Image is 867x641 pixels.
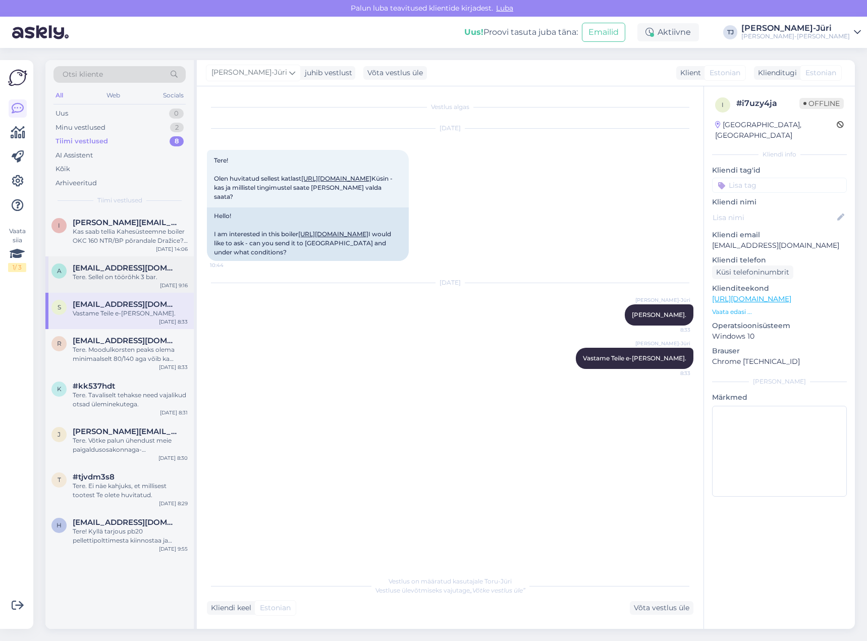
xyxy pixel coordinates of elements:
[653,326,690,334] span: 8:33
[58,476,61,484] span: t
[799,98,844,109] span: Offline
[710,68,740,78] span: Estonian
[712,165,847,176] p: Kliendi tag'id
[676,68,701,78] div: Klient
[53,89,65,102] div: All
[170,123,184,133] div: 2
[160,409,188,416] div: [DATE] 8:31
[169,109,184,119] div: 0
[464,27,483,37] b: Uus!
[57,385,62,393] span: k
[158,454,188,462] div: [DATE] 8:30
[389,577,512,585] span: Vestlus on määratud kasutajale Toru-Jüri
[723,25,737,39] div: TJ
[741,24,850,32] div: [PERSON_NAME]-Jüri
[260,603,291,613] span: Estonian
[56,178,97,188] div: Arhiveeritud
[56,150,93,161] div: AI Assistent
[58,431,61,438] span: j
[73,218,178,227] span: irina.biduljak@gmail.com
[207,278,693,287] div: [DATE]
[58,303,61,311] span: s
[298,230,368,238] a: [URL][DOMAIN_NAME]
[63,69,103,80] span: Otsi kliente
[56,123,105,133] div: Minu vestlused
[712,150,847,159] div: Kliendi info
[73,391,188,409] div: Tere. Tavaliselt tehakse need vajalikud otsad üleminekutega.
[712,255,847,265] p: Kliendi telefon
[583,354,686,362] span: Vastame Teile e-[PERSON_NAME].
[712,240,847,251] p: [EMAIL_ADDRESS][DOMAIN_NAME]
[363,66,427,80] div: Võta vestlus üle
[58,222,60,229] span: i
[712,178,847,193] input: Lisa tag
[493,4,516,13] span: Luba
[73,309,188,318] div: Vastame Teile e-[PERSON_NAME].
[632,311,686,318] span: [PERSON_NAME].
[712,197,847,207] p: Kliendi nimi
[301,68,352,78] div: juhib vestlust
[56,136,108,146] div: Tiimi vestlused
[57,340,62,347] span: r
[211,67,287,78] span: [PERSON_NAME]-Jüri
[73,227,188,245] div: Kas saab tellia Kahesüsteemne boiler OKC 160 NTR/BP põrandale Dražice? soovin kättesaamisega [GEO...
[73,345,188,363] div: Tere. Moodulkorsten peaks olema minimaalselt 80/140 aga võib ka ühendada 100/160 mooduliga. Veel ...
[104,89,122,102] div: Web
[73,382,115,391] span: #kk537hdt
[712,307,847,316] p: Vaata edasi ...
[73,436,188,454] div: Tere. Võtke palun ühendust meie paigaldusosakonnaga- [EMAIL_ADDRESS][DOMAIN_NAME]
[8,227,26,272] div: Vaata siia
[159,545,188,553] div: [DATE] 9:55
[159,318,188,326] div: [DATE] 8:33
[712,346,847,356] p: Brauser
[207,603,251,613] div: Kliendi keel
[464,26,578,38] div: Proovi tasuta juba täna:
[156,245,188,253] div: [DATE] 14:06
[712,283,847,294] p: Klienditeekond
[56,164,70,174] div: Kõik
[73,263,178,273] span: andresmoro249@gmail.com
[159,363,188,371] div: [DATE] 8:33
[207,102,693,112] div: Vestlus algas
[214,156,394,200] span: Tere! Olen huvitatud sellest katlast Küsin - kas ja millistel tingimustel saate [PERSON_NAME] val...
[712,377,847,386] div: [PERSON_NAME]
[56,109,68,119] div: Uus
[653,369,690,377] span: 8:33
[301,175,371,182] a: [URL][DOMAIN_NAME]
[712,294,791,303] a: [URL][DOMAIN_NAME]
[73,518,178,527] span: hannukaikkonen@gmail.com
[57,267,62,275] span: a
[712,356,847,367] p: Chrome [TECHNICAL_ID]
[8,68,27,87] img: Askly Logo
[805,68,836,78] span: Estonian
[637,23,699,41] div: Aktiivne
[741,24,861,40] a: [PERSON_NAME]-Jüri[PERSON_NAME]-[PERSON_NAME]
[736,97,799,110] div: # i7uzy4ja
[712,265,793,279] div: Küsi telefoninumbrit
[712,331,847,342] p: Windows 10
[97,196,142,205] span: Tiimi vestlused
[722,101,724,109] span: i
[741,32,850,40] div: [PERSON_NAME]-[PERSON_NAME]
[57,521,62,529] span: h
[582,23,625,42] button: Emailid
[715,120,837,141] div: [GEOGRAPHIC_DATA], [GEOGRAPHIC_DATA]
[630,601,693,615] div: Võta vestlus üle
[712,230,847,240] p: Kliendi email
[160,282,188,289] div: [DATE] 9:16
[635,296,690,304] span: [PERSON_NAME]-Jüri
[470,586,525,594] i: „Võtke vestlus üle”
[170,136,184,146] div: 8
[210,261,248,269] span: 10:44
[73,482,188,500] div: Tere. Ei näe kahjuks, et millisest tootest Te olete huvitatud.
[73,427,178,436] span: jarno.kytojoki@aritermenergy.fi
[73,273,188,282] div: Tere. Sellel on töörõhk 3 bar.
[8,263,26,272] div: 1 / 3
[713,212,835,223] input: Lisa nimi
[161,89,186,102] div: Socials
[73,472,115,482] span: #tjvdm3s8
[635,340,690,347] span: [PERSON_NAME]-Jüri
[712,392,847,403] p: Märkmed
[73,336,178,345] span: raivokalso@gmail.com
[207,207,409,261] div: Hello! I am interested in this boiler I would like to ask - can you send it to [GEOGRAPHIC_DATA] ...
